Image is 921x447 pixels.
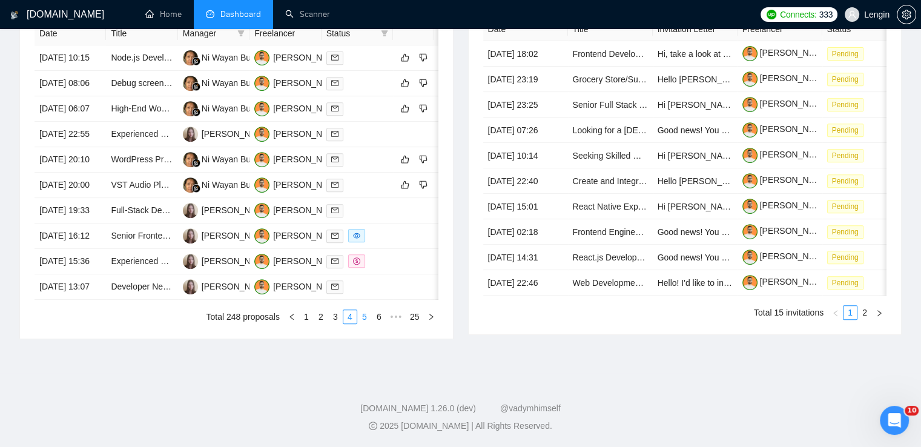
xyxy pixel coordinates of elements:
[183,154,269,164] a: NWNi Wayan Budiarti
[183,76,198,91] img: NW
[353,257,360,265] span: dollar
[202,229,271,242] div: [PERSON_NAME]
[573,202,833,211] a: React Native Expert for AI-Powered Pregnancy App (3D Avatar + AR)
[10,420,911,432] div: 2025 [DOMAIN_NAME] | All Rights Reserved.
[742,199,758,214] img: c1NLmzrk-0pBZjOo1nLSJnOz0itNHKTdmMHAt8VIsLFzaWqqsJDJtcFyV3OYvrqgu3
[106,223,177,249] td: Senior Frontend Developer
[106,249,177,274] td: Experienced WordPress Website Designer/Developer Needed
[202,280,271,293] div: [PERSON_NAME]
[897,5,916,24] button: setting
[742,124,830,134] a: [PERSON_NAME]
[192,184,200,193] img: gigradar-bm.png
[568,67,653,92] td: Grocery Store/Supermarket Website Developer
[827,225,863,239] span: Pending
[183,177,198,193] img: NW
[483,168,568,194] td: [DATE] 22:40
[331,130,338,137] span: mail
[398,50,412,65] button: like
[742,250,758,265] img: c1NLmzrk-0pBZjOo1nLSJnOz0itNHKTdmMHAt8VIsLFzaWqqsJDJtcFyV3OYvrqgu3
[742,200,830,210] a: [PERSON_NAME]
[381,30,388,37] span: filter
[183,101,198,116] img: NW
[742,148,758,163] img: c1NLmzrk-0pBZjOo1nLSJnOz0itNHKTdmMHAt8VIsLFzaWqqsJDJtcFyV3OYvrqgu3
[111,180,257,190] a: VST Audio Plugins with Juce Coaching
[192,108,200,116] img: gigradar-bm.png
[483,67,568,92] td: [DATE] 23:19
[202,254,271,268] div: [PERSON_NAME]
[568,143,653,168] td: Seeking Skilled Web Designer & Developer for Roofing Company Website (WordPress/Webflow)
[328,310,343,324] li: 3
[742,175,830,185] a: [PERSON_NAME]
[202,51,269,64] div: Ni Wayan Budiarti
[386,310,406,324] li: Next 5 Pages
[568,168,653,194] td: Create and Integrate Custom PDF Report Generator (Figma Design + PHP Dashboard Enhancements)
[416,76,431,90] button: dislike
[369,422,377,430] span: copyright
[273,102,343,115] div: [PERSON_NAME]
[202,153,269,166] div: Ni Wayan Budiarti
[378,24,391,42] span: filter
[738,18,822,41] th: Freelancer
[254,127,269,142] img: TM
[742,277,830,286] a: [PERSON_NAME]
[406,310,423,323] a: 25
[827,47,863,61] span: Pending
[35,22,106,45] th: Date
[206,10,214,18] span: dashboard
[483,18,568,41] th: Date
[858,306,871,319] a: 2
[254,78,343,87] a: TM[PERSON_NAME]
[500,403,561,413] a: @vadymhimself
[106,274,177,300] td: Developer Needed to Build Third-Party Risk Assessment Web Platform
[329,310,342,323] a: 3
[331,232,338,239] span: mail
[183,254,198,269] img: NB
[35,274,106,300] td: [DATE] 13:07
[742,73,830,83] a: [PERSON_NAME]
[183,127,198,142] img: NB
[843,306,857,319] a: 1
[111,282,377,291] a: Developer Needed to Build Third-Party Risk Assessment Web Platform
[254,256,343,265] a: TM[PERSON_NAME]
[183,228,198,243] img: NB
[827,124,863,137] span: Pending
[742,48,830,58] a: [PERSON_NAME]
[827,73,863,86] span: Pending
[827,200,863,213] span: Pending
[202,204,271,217] div: [PERSON_NAME]
[401,154,409,164] span: like
[827,149,863,162] span: Pending
[183,52,269,62] a: NWNi Wayan Budiarti
[35,173,106,198] td: [DATE] 20:00
[827,150,868,160] a: Pending
[254,128,343,138] a: TM[PERSON_NAME]
[424,310,438,324] li: Next Page
[573,125,844,135] a: Looking for a [DEMOGRAPHIC_DATA] dev to build a clickable prototype
[254,154,343,164] a: TM[PERSON_NAME]
[106,22,177,45] th: Title
[880,406,909,435] iframe: Intercom live chat
[568,194,653,219] td: React Native Expert for AI-Powered Pregnancy App (3D Avatar + AR)
[401,78,409,88] span: like
[183,103,269,113] a: NWNi Wayan Budiarti
[183,279,198,294] img: NB
[285,9,330,19] a: searchScanner
[828,305,843,320] button: left
[897,10,916,19] a: setting
[254,228,269,243] img: TM
[192,82,200,91] img: gigradar-bm.png
[827,201,868,211] a: Pending
[416,50,431,65] button: dislike
[35,223,106,249] td: [DATE] 16:12
[254,281,343,291] a: TM[PERSON_NAME]
[372,310,386,323] a: 6
[401,53,409,62] span: like
[273,76,343,90] div: [PERSON_NAME]
[573,100,678,110] a: Senior Full Stack Developer
[897,10,916,19] span: setting
[360,403,476,413] a: [DOMAIN_NAME] 1.26.0 (dev)
[273,254,343,268] div: [PERSON_NAME]
[254,203,269,218] img: TM
[202,102,269,115] div: Ni Wayan Budiarti
[872,305,886,320] li: Next Page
